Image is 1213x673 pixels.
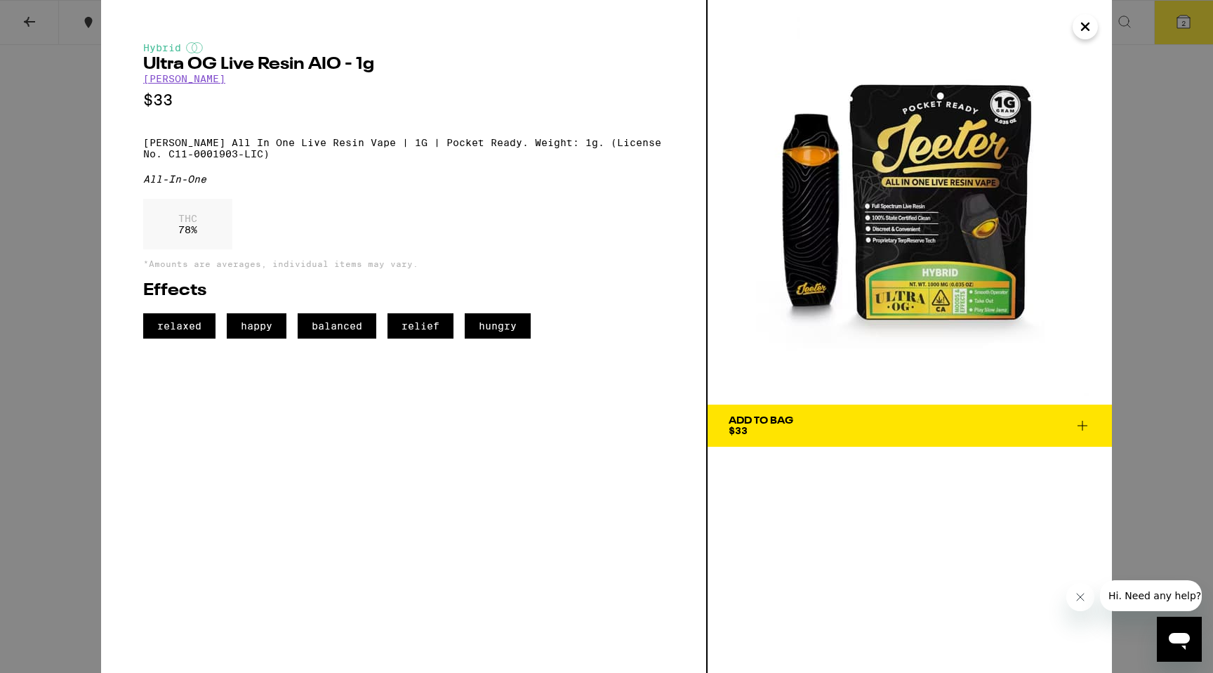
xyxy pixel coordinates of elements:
[227,313,286,339] span: happy
[729,416,793,426] div: Add To Bag
[1100,580,1202,611] iframe: Message from company
[465,313,531,339] span: hungry
[1157,617,1202,662] iframe: Button to launch messaging window
[298,313,376,339] span: balanced
[143,137,664,159] p: [PERSON_NAME] All In One Live Resin Vape | 1G | Pocket Ready. Weight: 1g. (License No. C11-000190...
[387,313,453,339] span: relief
[143,56,664,73] h2: Ultra OG Live Resin AIO - 1g
[1073,14,1098,39] button: Close
[178,213,197,224] p: THC
[143,282,664,299] h2: Effects
[143,259,664,268] p: *Amounts are averages, individual items may vary.
[1066,583,1094,611] iframe: Close message
[143,174,664,185] div: All-In-One
[143,91,664,109] p: $33
[143,313,216,339] span: relaxed
[708,405,1112,447] button: Add To Bag$33
[143,199,232,249] div: 78 %
[186,42,203,53] img: hybridColor.svg
[143,42,664,53] div: Hybrid
[729,425,748,436] span: $33
[143,73,225,84] a: [PERSON_NAME]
